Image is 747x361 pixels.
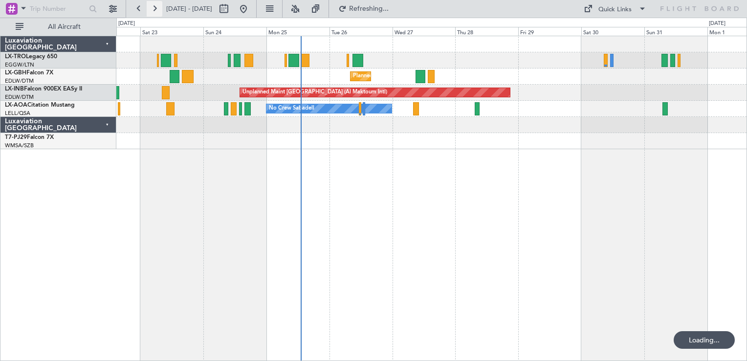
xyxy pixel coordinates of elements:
[5,54,26,60] span: LX-TRO
[203,27,266,36] div: Sun 24
[674,331,735,349] div: Loading...
[5,135,54,140] a: T7-PJ29Falcon 7X
[598,5,632,15] div: Quick Links
[5,135,27,140] span: T7-PJ29
[330,27,393,36] div: Tue 26
[5,70,26,76] span: LX-GBH
[5,77,34,85] a: EDLW/DTM
[334,1,393,17] button: Refreshing...
[709,20,725,28] div: [DATE]
[269,101,314,116] div: No Crew Sabadell
[5,93,34,101] a: EDLW/DTM
[5,86,24,92] span: LX-INB
[5,70,53,76] a: LX-GBHFalcon 7X
[166,4,212,13] span: [DATE] - [DATE]
[5,102,75,108] a: LX-AOACitation Mustang
[5,54,57,60] a: LX-TROLegacy 650
[349,5,390,12] span: Refreshing...
[140,27,203,36] div: Sat 23
[30,1,86,16] input: Trip Number
[455,27,518,36] div: Thu 28
[579,1,651,17] button: Quick Links
[353,69,462,84] div: Planned Maint Nice ([GEOGRAPHIC_DATA])
[5,142,34,149] a: WMSA/SZB
[393,27,456,36] div: Wed 27
[644,27,707,36] div: Sun 31
[266,27,330,36] div: Mon 25
[5,102,27,108] span: LX-AOA
[5,110,30,117] a: LELL/QSA
[5,86,82,92] a: LX-INBFalcon 900EX EASy II
[25,23,103,30] span: All Aircraft
[581,27,644,36] div: Sat 30
[118,20,135,28] div: [DATE]
[5,61,34,68] a: EGGW/LTN
[518,27,581,36] div: Fri 29
[242,85,387,100] div: Unplanned Maint [GEOGRAPHIC_DATA] (Al Maktoum Intl)
[11,19,106,35] button: All Aircraft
